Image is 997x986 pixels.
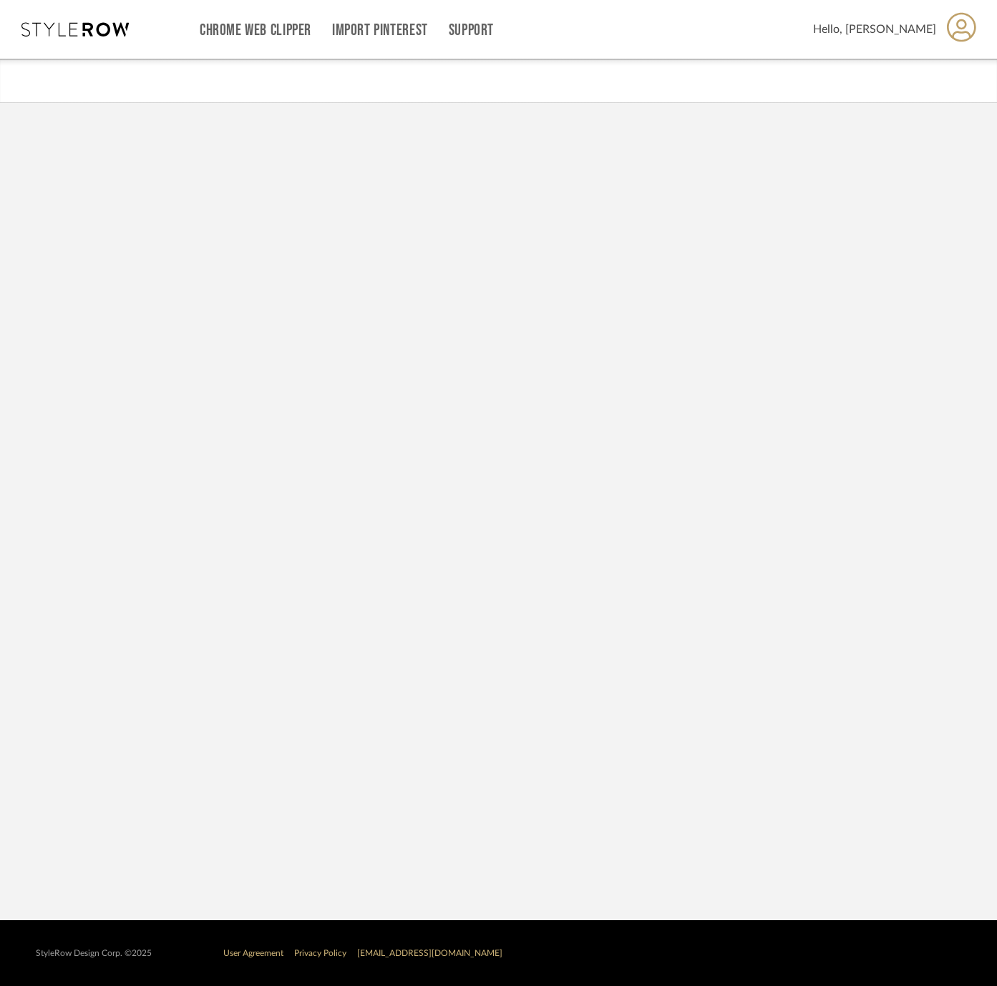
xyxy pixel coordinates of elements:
a: Import Pinterest [332,24,428,36]
div: StyleRow Design Corp. ©2025 [36,948,152,959]
a: Support [449,24,494,36]
a: Privacy Policy [294,949,346,957]
a: Chrome Web Clipper [200,24,311,36]
span: Hello, [PERSON_NAME] [813,21,936,38]
a: [EMAIL_ADDRESS][DOMAIN_NAME] [357,949,502,957]
a: User Agreement [223,949,283,957]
